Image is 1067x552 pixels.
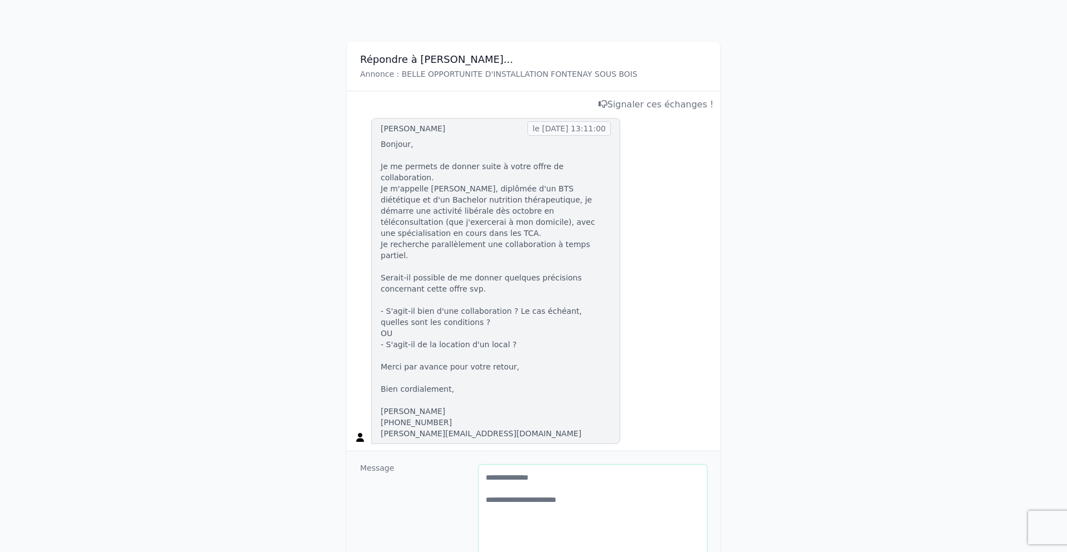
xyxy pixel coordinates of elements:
[381,139,611,439] p: Bonjour, Je me permets de donner suite à votre offre de collaboration. Je m'appelle [PERSON_NAME]...
[360,68,707,80] p: Annonce : BELLE OPPORTUNITE D'INSTALLATION FONTENAY SOUS BOIS
[527,121,611,136] span: le [DATE] 13:11:00
[381,123,445,134] div: [PERSON_NAME]
[360,53,707,66] h3: Répondre à [PERSON_NAME]...
[353,98,714,111] div: Signaler ces échanges !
